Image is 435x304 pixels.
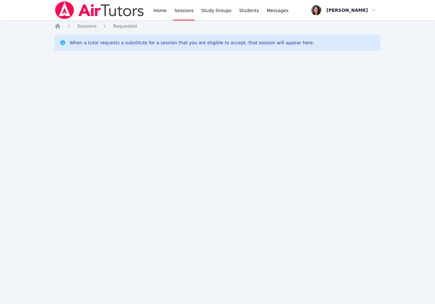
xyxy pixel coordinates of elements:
span: Messages [267,7,289,14]
span: Sessions [77,24,97,29]
div: When a tutor requests a substitute for a session that you are eligible to accept, that session wi... [70,40,314,46]
a: Requested [113,23,137,29]
img: Air Tutors [54,1,145,19]
a: Sessions [77,23,97,29]
nav: Breadcrumb [54,23,381,29]
span: Requested [113,24,137,29]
